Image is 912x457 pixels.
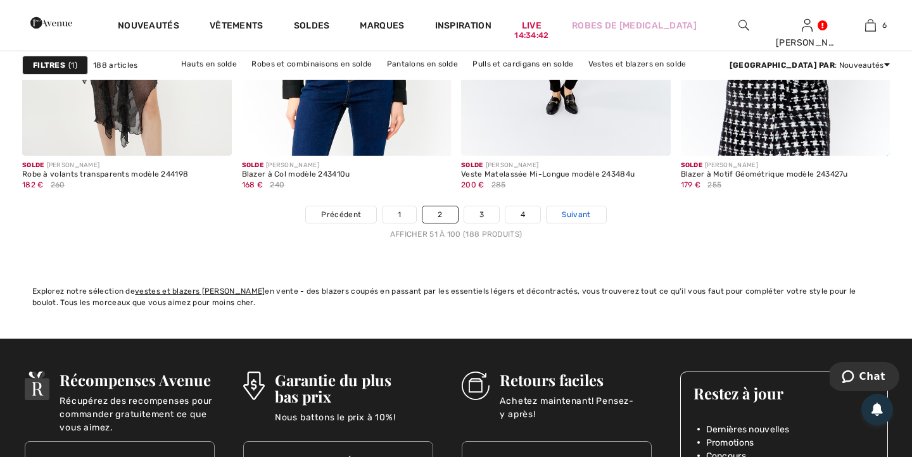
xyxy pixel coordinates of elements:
div: Robe à volants transparents modèle 244198 [22,170,188,179]
a: 6 [839,18,901,33]
div: 14:34:42 [514,30,548,42]
img: Mon panier [865,18,876,33]
a: 3 [464,206,499,223]
a: Marques [360,20,404,34]
div: [PERSON_NAME] [681,161,848,170]
a: Jupes en solde [332,72,402,89]
h3: Récompenses Avenue [60,372,214,388]
span: 255 [707,179,721,191]
img: Garantie du plus bas prix [243,372,265,400]
a: 2 [422,206,457,223]
span: Solde [461,161,483,169]
span: Solde [681,161,703,169]
div: [PERSON_NAME] [776,36,838,49]
span: 6 [882,20,887,31]
a: 4 [505,206,540,223]
span: 260 [51,179,65,191]
a: Soldes [294,20,330,34]
span: Inspiration [435,20,491,34]
div: : Nouveautés [730,59,890,71]
div: Afficher 51 à 100 (188 produits) [22,228,890,240]
span: Suivant [562,209,590,220]
a: Pantalons en solde [381,56,464,72]
strong: Filtres [33,59,65,71]
a: Hauts en solde [175,56,243,72]
span: 188 articles [93,59,138,71]
img: 1ère Avenue [30,10,72,35]
span: 182 € [22,180,44,189]
span: 240 [270,179,284,191]
h3: Restez à jour [693,385,875,401]
span: 179 € [681,180,701,189]
span: 285 [491,179,506,191]
a: vestes et blazers [PERSON_NAME] [135,287,265,296]
span: Solde [22,161,44,169]
a: Se connecter [802,19,813,31]
span: Dernières nouvelles [706,423,790,436]
h3: Retours faciles [500,372,651,388]
div: [PERSON_NAME] [22,161,188,170]
div: Explorez notre sélection de en vente - des blazers coupés en passant par les essentiels légers et... [32,285,880,308]
a: Précédent [306,206,376,223]
p: Nous battons le prix à 10%! [275,411,433,436]
div: Blazer à Col modèle 243410u [242,170,350,179]
img: Retours faciles [462,372,490,400]
div: [PERSON_NAME] [242,161,350,170]
a: Vêtements [210,20,263,34]
a: Vêtements d'extérieur en solde [404,72,535,89]
a: Vestes et blazers en solde [582,56,693,72]
p: Achetez maintenant! Pensez-y après! [500,394,651,420]
div: Blazer à Motif Géométrique modèle 243427u [681,170,848,179]
img: Mes infos [802,18,813,33]
h3: Garantie du plus bas prix [275,372,433,404]
span: 168 € [242,180,263,189]
div: [PERSON_NAME] [461,161,635,170]
span: Promotions [706,436,754,449]
a: Robes de [MEDICAL_DATA] [572,19,697,32]
a: Live14:34:42 [522,19,541,32]
img: Récompenses Avenue [25,372,50,400]
a: Robes et combinaisons en solde [245,56,378,72]
img: recherche [738,18,749,33]
p: Récupérez des recompenses pour commander gratuitement ce que vous aimez. [60,394,214,420]
nav: Page navigation [22,206,890,240]
span: 200 € [461,180,484,189]
iframe: Ouvre un widget dans lequel vous pouvez chatter avec l’un de nos agents [830,362,899,394]
a: 1 [383,206,416,223]
span: Précédent [321,209,361,220]
strong: [GEOGRAPHIC_DATA] par [730,61,835,70]
div: Veste Matelassée Mi-Longue modèle 243484u [461,170,635,179]
a: Pulls et cardigans en solde [466,56,579,72]
a: Nouveautés [118,20,179,34]
span: 1 [68,59,77,71]
span: Solde [242,161,264,169]
a: Suivant [547,206,605,223]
